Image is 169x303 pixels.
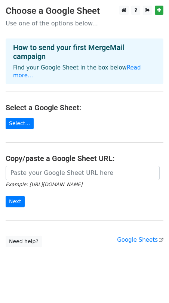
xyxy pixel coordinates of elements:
p: Use one of the options below... [6,19,163,27]
h4: Copy/paste a Google Sheet URL: [6,154,163,163]
input: Paste your Google Sheet URL here [6,166,160,180]
small: Example: [URL][DOMAIN_NAME] [6,182,82,187]
a: Google Sheets [117,236,163,243]
a: Read more... [13,64,141,79]
h4: How to send your first MergeMail campaign [13,43,156,61]
input: Next [6,196,25,207]
p: Find your Google Sheet in the box below [13,64,156,80]
a: Select... [6,118,34,129]
h3: Choose a Google Sheet [6,6,163,16]
h4: Select a Google Sheet: [6,103,163,112]
a: Need help? [6,236,42,247]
